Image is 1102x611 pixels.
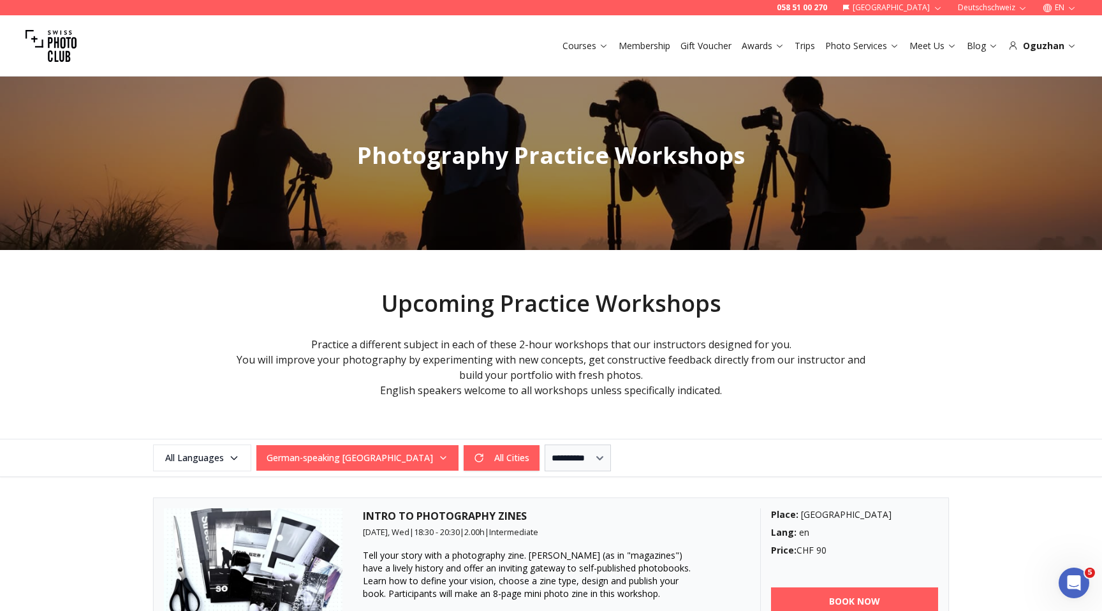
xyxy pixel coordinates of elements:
span: 2.00 h [464,526,485,538]
a: Courses [562,40,608,52]
b: Place : [771,508,798,520]
span: All Languages [155,446,249,469]
button: Courses [557,37,613,55]
button: Meet Us [904,37,962,55]
h2: Upcoming Practice Workshops [235,291,867,316]
a: Membership [619,40,670,52]
button: All Cities [464,445,540,471]
button: All Languages [153,445,251,471]
span: Tell your story with a photography zine. [PERSON_NAME] (as in "magazines") have a lively history ... [363,549,691,600]
b: BOOK NOW [829,595,880,608]
div: Oguzhan [1008,40,1076,52]
a: Trips [795,40,815,52]
div: CHF [771,544,939,557]
span: Photography Practice Workshops [357,140,745,171]
div: Practice a different subject in each of these 2-hour workshops that our instructors designed for ... [235,337,867,398]
small: | | | [363,526,538,538]
span: [DATE], Wed [363,526,409,538]
div: [GEOGRAPHIC_DATA] [771,508,939,521]
h3: INTRO TO PHOTOGRAPHY ZINES [363,508,740,524]
a: Blog [967,40,998,52]
b: Price : [771,544,797,556]
button: Awards [737,37,790,55]
span: 90 [816,544,826,556]
span: Intermediate [489,526,538,538]
button: Blog [962,37,1003,55]
button: Photo Services [820,37,904,55]
iframe: Intercom live chat [1059,568,1089,598]
a: 058 51 00 270 [777,3,827,13]
a: Photo Services [825,40,899,52]
button: Membership [613,37,675,55]
a: Gift Voucher [680,40,731,52]
a: Awards [742,40,784,52]
button: Trips [790,37,820,55]
img: Swiss photo club [26,20,77,71]
div: en [771,526,939,539]
a: Meet Us [909,40,957,52]
b: Lang : [771,526,797,538]
button: German-speaking [GEOGRAPHIC_DATA] [256,445,459,471]
button: Gift Voucher [675,37,737,55]
span: 18:30 - 20:30 [414,526,460,538]
span: 5 [1085,568,1095,578]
